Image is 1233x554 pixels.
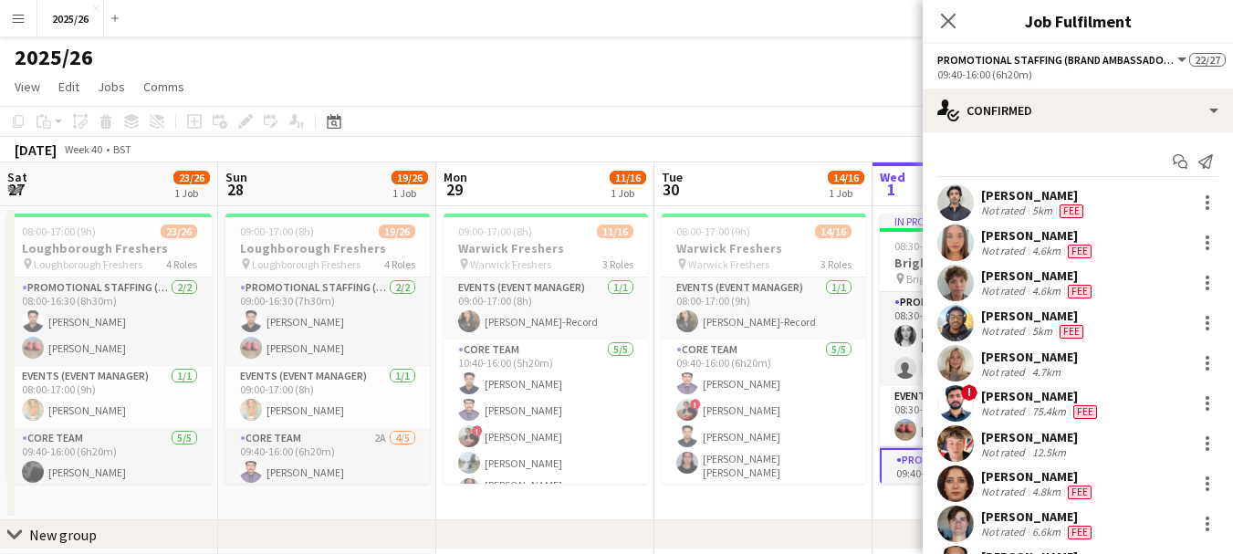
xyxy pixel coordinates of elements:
button: Promotional Staffing (Brand Ambassadors) [937,53,1189,67]
span: 08:30-16:30 (8h) [894,239,968,253]
div: [PERSON_NAME] [981,187,1087,204]
div: 6.6km [1029,525,1064,539]
span: Fee [1073,405,1097,419]
div: Not rated [981,284,1029,298]
h3: Loughborough Freshers [7,240,212,256]
span: Jobs [98,78,125,95]
h3: Job Fulfilment [923,9,1233,33]
div: 12.5km [1029,445,1070,459]
span: 1 [877,179,905,200]
span: Fee [1068,245,1092,258]
div: [PERSON_NAME] [981,227,1095,244]
span: Brighton Freshers [906,272,987,286]
div: Not rated [981,365,1029,379]
span: Tue [662,169,683,185]
app-job-card: 09:00-17:00 (8h)19/26Loughborough Freshers Loughborough Freshers4 RolesPromotional Staffing (Team... [225,214,430,484]
div: 1 Job [392,186,427,200]
app-job-card: 09:00-17:00 (8h)11/16Warwick Freshers Warwick Freshers3 RolesEvents (Event Manager)1/109:00-17:00... [444,214,648,484]
span: 3 Roles [602,257,633,271]
span: 14/16 [828,171,864,184]
span: Fee [1068,486,1092,499]
span: Fee [1068,285,1092,298]
app-job-card: 08:00-17:00 (9h)14/16Warwick Freshers Warwick Freshers3 RolesEvents (Event Manager)1/108:00-17:00... [662,214,866,484]
span: Fee [1060,325,1083,339]
span: 11/16 [597,225,633,238]
div: 4.6km [1029,244,1064,258]
app-card-role: Promotional Staffing (Team Leader)3A1/208:30-16:00 (7h30m)[PERSON_NAME] [PERSON_NAME] [880,292,1084,386]
a: View [7,75,47,99]
h1: 2025/26 [15,44,93,71]
div: Not rated [981,404,1029,419]
span: 19/26 [392,171,428,184]
div: [PERSON_NAME] [981,508,1095,525]
div: [PERSON_NAME] [981,308,1087,324]
span: ! [961,384,977,401]
div: In progress08:30-16:30 (8h)22/27Brighton Freshers Brighton Freshers4 RolesPromotional Staffing (T... [880,214,1084,484]
div: [PERSON_NAME] [981,429,1078,445]
span: 08:00-17:00 (9h) [676,225,750,238]
div: 5km [1029,204,1056,218]
div: Crew has different fees then in role [1064,284,1095,298]
span: Fee [1068,526,1092,539]
div: Crew has different fees then in role [1064,244,1095,258]
div: 4.7km [1029,365,1064,379]
app-card-role: Events (Event Manager)1/108:00-17:00 (9h)[PERSON_NAME]-Record [662,277,866,340]
span: Loughborough Freshers [34,257,142,271]
span: Warwick Freshers [470,257,551,271]
button: 2025/26 [37,1,104,37]
span: Fee [1060,204,1083,218]
span: 19/26 [379,225,415,238]
div: Not rated [981,485,1029,499]
span: Loughborough Freshers [252,257,360,271]
a: Comms [136,75,192,99]
span: ! [690,399,701,410]
span: Sun [225,169,247,185]
div: 4.8km [1029,485,1064,499]
app-card-role: Core Team5/510:40-16:00 (5h20m)[PERSON_NAME][PERSON_NAME]![PERSON_NAME][PERSON_NAME][PERSON_NAME]... [444,340,648,513]
div: BST [113,142,131,156]
span: Warwick Freshers [688,257,769,271]
div: [PERSON_NAME] [981,468,1095,485]
div: 09:40-16:00 (6h20m) [937,68,1218,81]
div: Not rated [981,445,1029,459]
span: Wed [880,169,905,185]
h3: Brighton Freshers [880,255,1084,271]
app-card-role: Promotional Staffing (Team Leader)2/208:00-16:30 (8h30m)[PERSON_NAME][PERSON_NAME] [7,277,212,366]
div: Not rated [981,525,1029,539]
div: Crew has different fees then in role [1064,525,1095,539]
app-card-role: Events (Event Manager)1/108:00-17:00 (9h)[PERSON_NAME] [7,366,212,428]
span: View [15,78,40,95]
div: Not rated [981,204,1029,218]
div: 1 Job [611,186,645,200]
div: Crew has different fees then in role [1056,204,1087,218]
app-card-role: Events (Event Manager)1/109:00-17:00 (8h)[PERSON_NAME]-Record [444,277,648,340]
span: 22/27 [1189,53,1226,67]
div: [PERSON_NAME] [981,349,1078,365]
div: Crew has different fees then in role [1070,404,1101,419]
span: 08:00-17:00 (9h) [22,225,96,238]
div: 5km [1029,324,1056,339]
span: 3 Roles [820,257,852,271]
div: In progress [880,214,1084,228]
div: 4.6km [1029,284,1064,298]
span: Comms [143,78,184,95]
div: 75.4km [1029,404,1070,419]
span: 4 Roles [166,257,197,271]
div: [PERSON_NAME] [981,267,1095,284]
span: Sat [7,169,27,185]
div: Not rated [981,244,1029,258]
a: Jobs [90,75,132,99]
span: 30 [659,179,683,200]
span: 28 [223,179,247,200]
div: Not rated [981,324,1029,339]
app-job-card: 08:00-17:00 (9h)23/26Loughborough Freshers Loughborough Freshers4 RolesPromotional Staffing (Team... [7,214,212,484]
span: Promotional Staffing (Brand Ambassadors) [937,53,1175,67]
span: 09:00-17:00 (8h) [458,225,532,238]
div: 1 Job [174,186,209,200]
app-card-role: Promotional Staffing (Team Leader)2/209:00-16:30 (7h30m)[PERSON_NAME][PERSON_NAME] [225,277,430,366]
div: New group [29,526,97,544]
a: Edit [51,75,87,99]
